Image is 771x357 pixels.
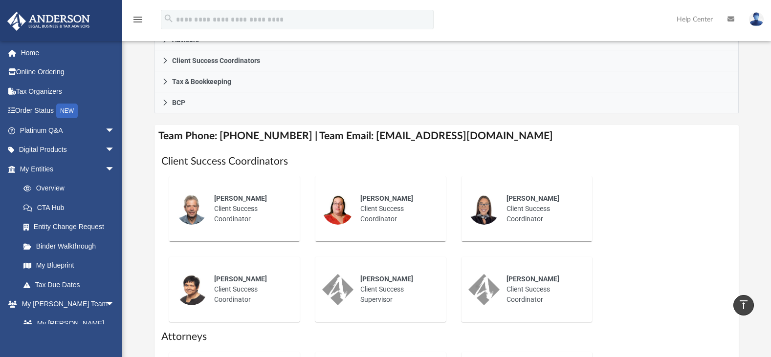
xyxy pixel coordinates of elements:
h4: Team Phone: [PHONE_NUMBER] | Team Email: [EMAIL_ADDRESS][DOMAIN_NAME] [154,125,738,147]
a: Platinum Q&Aarrow_drop_down [7,121,130,140]
div: Client Success Coordinator [207,267,293,312]
span: arrow_drop_down [105,159,125,179]
div: Client Success Coordinator [353,187,439,231]
a: Client Success Coordinators [154,50,738,71]
a: My Entitiesarrow_drop_down [7,159,130,179]
span: [PERSON_NAME] [214,275,267,283]
a: Online Ordering [7,63,130,82]
span: [PERSON_NAME] [360,194,413,202]
a: Binder Walkthrough [14,236,130,256]
i: vertical_align_top [738,299,749,311]
div: Client Success Coordinator [500,187,585,231]
a: Order StatusNEW [7,101,130,121]
div: Client Success Supervisor [353,267,439,312]
a: Digital Productsarrow_drop_down [7,140,130,160]
img: thumbnail [322,274,353,305]
span: Advisors [172,36,199,43]
img: thumbnail [176,193,207,225]
div: Client Success Coordinator [500,267,585,312]
a: Entity Change Request [14,217,130,237]
a: Tax & Bookkeeping [154,71,738,92]
span: [PERSON_NAME] [507,194,559,202]
span: arrow_drop_down [105,121,125,141]
img: thumbnail [468,274,500,305]
div: NEW [56,104,78,118]
a: My [PERSON_NAME] Team [14,314,120,345]
h1: Attorneys [161,330,731,344]
a: Overview [14,179,130,198]
a: Tax Due Dates [14,275,130,294]
span: arrow_drop_down [105,140,125,160]
img: Anderson Advisors Platinum Portal [4,12,93,31]
img: thumbnail [322,193,353,225]
img: thumbnail [176,274,207,305]
span: BCP [172,99,185,106]
a: My Blueprint [14,256,125,275]
span: [PERSON_NAME] [507,275,559,283]
a: Tax Organizers [7,82,130,101]
span: [PERSON_NAME] [360,275,413,283]
span: [PERSON_NAME] [214,194,267,202]
a: My [PERSON_NAME] Teamarrow_drop_down [7,294,125,314]
i: search [163,13,174,24]
span: Tax & Bookkeeping [172,78,231,85]
i: menu [132,14,144,25]
a: CTA Hub [14,198,130,217]
a: Home [7,43,130,63]
a: vertical_align_top [733,295,754,315]
img: thumbnail [468,193,500,225]
a: menu [132,19,144,25]
span: Client Success Coordinators [172,57,260,64]
img: User Pic [749,12,764,26]
span: arrow_drop_down [105,294,125,315]
a: BCP [154,92,738,113]
div: Client Success Coordinator [207,187,293,231]
h1: Client Success Coordinators [161,154,731,168]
